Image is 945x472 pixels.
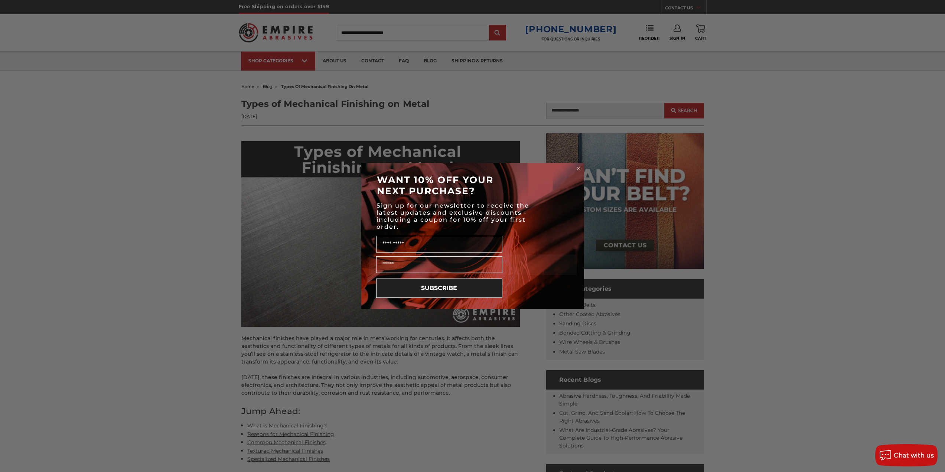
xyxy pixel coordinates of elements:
span: Chat with us [894,452,934,459]
span: WANT 10% OFF YOUR NEXT PURCHASE? [377,174,493,196]
button: Close dialog [575,165,582,172]
span: Sign up for our newsletter to receive the latest updates and exclusive discounts - including a co... [377,202,529,230]
button: SUBSCRIBE [376,279,502,298]
input: Email [376,256,502,273]
button: Chat with us [875,444,938,466]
